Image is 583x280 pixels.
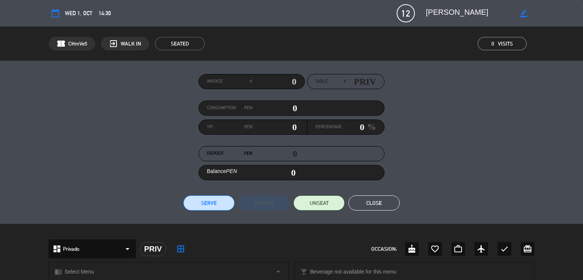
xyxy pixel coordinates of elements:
button: calendar_today [49,6,62,20]
em: PEN [244,123,252,131]
i: border_all [176,244,185,253]
em: PEN [226,168,237,174]
label: Consumption [207,104,252,112]
i: border_color [520,10,527,17]
i: cake [407,244,416,253]
button: Serve [183,195,235,211]
i: exit_to_app [109,39,118,48]
label: Invoice [207,78,252,85]
span: SEATED [155,37,205,50]
span: WALK IN [121,39,141,48]
span: UNSEAT [310,199,329,207]
span: Beverage not available for this menu [310,267,396,276]
i: card_giftcard [523,244,532,253]
input: 0 [252,121,297,133]
span: Wed 1, Oct [65,9,92,18]
div: PRIV [140,242,166,256]
span: 14:30 [99,9,111,18]
input: 0 [252,76,296,87]
i: work_outline [454,244,463,253]
i: favorite_border [430,244,440,253]
input: number [346,76,376,87]
span: Privado [63,245,79,253]
i: local_bar [300,268,307,275]
label: Percentage [315,123,342,131]
span: 12 [397,4,415,22]
i: arrow_drop_down [123,244,132,253]
label: Balance [207,167,237,176]
label: Tip [207,123,252,131]
em: PEN [244,150,252,157]
em: % [364,120,376,134]
span: Select Menu [65,267,94,276]
input: 0 [252,102,297,114]
i: check [500,244,509,253]
em: # [343,78,346,85]
i: arrow_drop_down [274,267,283,276]
input: 0 [342,121,364,133]
span: Table [315,78,328,85]
i: chrome_reader_mode [55,268,62,275]
i: airplanemode_active [477,244,486,253]
span: CHmVe5 [68,39,87,48]
span: OCCASION: [371,245,397,253]
i: calendar_today [51,9,60,18]
em: Visits [498,39,513,48]
button: Charge [238,195,290,211]
button: Close [348,195,400,211]
span: 0 [492,39,494,48]
button: UNSEAT [293,195,345,211]
label: Deposit [207,150,252,157]
i: dashboard [52,244,61,253]
span: confirmation_number [57,39,66,48]
em: PEN [244,104,252,112]
em: # [249,78,252,85]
